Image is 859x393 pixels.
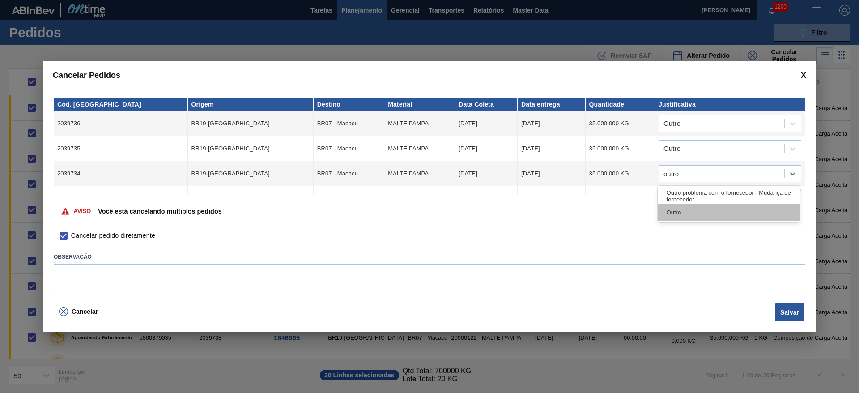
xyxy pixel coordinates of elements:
[455,111,518,136] td: [DATE]
[518,136,585,161] td: [DATE]
[586,136,655,161] td: 35.000,000 KG
[54,251,805,264] label: Observação
[188,136,314,161] td: BR19-[GEOGRAPHIC_DATA]
[71,231,155,241] span: Cancelar pedido diretamente
[586,186,655,211] td: 35.000,000 KG
[518,111,585,136] td: [DATE]
[188,186,314,211] td: BR19-[GEOGRAPHIC_DATA]
[384,186,455,211] td: MALTE PAMPA
[455,136,518,161] td: [DATE]
[663,145,680,152] div: Outro
[314,186,385,211] td: BR07 - Macacu
[518,98,585,111] th: Data entrega
[72,308,98,315] span: Cancelar
[314,98,385,111] th: Destino
[384,161,455,186] td: MALTE PAMPA
[586,98,655,111] th: Quantidade
[54,161,188,186] td: 2039734
[586,161,655,186] td: 35.000,000 KG
[188,161,314,186] td: BR19-[GEOGRAPHIC_DATA]
[73,208,91,214] p: Aviso
[54,111,188,136] td: 2039736
[54,98,188,111] th: Cód. [GEOGRAPHIC_DATA]
[658,188,800,204] div: Outro problema com o fornecedor - Mudança de fornecedor
[663,120,680,127] div: Outro
[384,136,455,161] td: MALTE PAMPA
[655,98,805,111] th: Justificativa
[53,71,120,80] span: Cancelar Pedidos
[775,303,804,321] button: Salvar
[455,186,518,211] td: [DATE]
[658,204,800,221] div: Outro
[314,161,385,186] td: BR07 - Macacu
[188,111,314,136] td: BR19-[GEOGRAPHIC_DATA]
[455,161,518,186] td: [DATE]
[314,136,385,161] td: BR07 - Macacu
[384,111,455,136] td: MALTE PAMPA
[586,111,655,136] td: 35.000,000 KG
[54,136,188,161] td: 2039735
[98,208,221,215] p: Você está cancelando múltiplos pedidos
[518,186,585,211] td: [DATE]
[384,98,455,111] th: Material
[314,111,385,136] td: BR07 - Macacu
[188,98,314,111] th: Origem
[54,303,103,320] button: Cancelar
[455,98,518,111] th: Data Coleta
[518,161,585,186] td: [DATE]
[54,186,188,211] td: 2039733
